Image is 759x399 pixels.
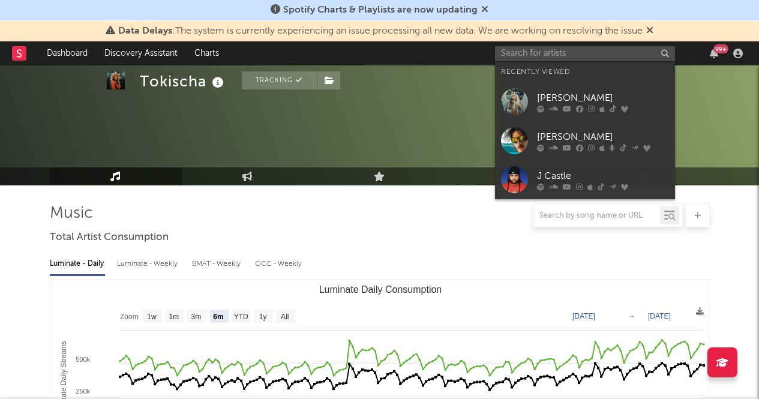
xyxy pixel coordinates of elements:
span: Dismiss [646,26,653,36]
text: YTD [233,313,248,321]
div: 99 + [713,44,728,53]
span: Dismiss [481,5,488,15]
text: 6m [213,313,223,321]
div: [PERSON_NAME] [537,130,669,144]
text: 3m [191,313,201,321]
a: Dashboard [38,41,96,65]
text: → [628,312,635,320]
text: [DATE] [572,312,595,320]
div: [PERSON_NAME] [537,91,669,105]
input: Search for artists [495,46,675,61]
a: [PERSON_NAME] [495,121,675,160]
text: 500k [76,356,90,363]
span: Total Artist Consumption [50,230,169,245]
text: Zoom [120,313,139,321]
span: Data Delays [118,26,172,36]
div: Tokischa [140,71,227,91]
div: BMAT - Weekly [192,254,243,274]
button: Tracking [242,71,317,89]
a: J Castle [495,160,675,199]
div: Luminate - Daily [50,254,105,274]
input: Search by song name or URL [533,211,660,221]
button: 99+ [710,49,718,58]
div: J Castle [537,169,669,183]
text: 250k [76,388,90,395]
span: : The system is currently experiencing an issue processing all new data. We are working on resolv... [118,26,643,36]
text: 1m [169,313,179,321]
text: 1w [147,313,157,321]
a: [PERSON_NAME] [495,82,675,121]
div: Luminate - Weekly [117,254,180,274]
a: Charts [186,41,227,65]
span: Spotify Charts & Playlists are now updating [283,5,478,15]
div: Recently Viewed [501,65,669,79]
a: Discovery Assistant [96,41,186,65]
text: All [281,313,289,321]
div: OCC - Weekly [255,254,303,274]
text: Luminate Daily Consumption [319,284,442,295]
text: 1y [259,313,266,321]
text: [DATE] [648,312,671,320]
